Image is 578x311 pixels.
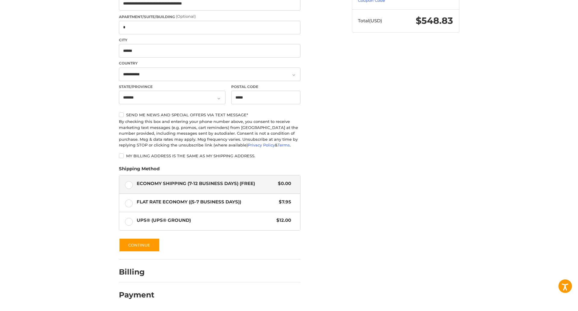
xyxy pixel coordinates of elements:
label: Country [119,61,300,66]
button: Continue [119,238,160,252]
span: $12.00 [274,217,291,224]
small: (Optional) [176,14,196,19]
span: $548.83 [416,15,453,26]
h2: Billing [119,267,154,277]
a: Terms [278,143,290,147]
label: City [119,37,300,43]
label: Apartment/Suite/Building [119,14,300,20]
label: Postal Code [231,84,300,90]
span: UPS® (UPS® Ground) [137,217,274,224]
a: Privacy Policy [248,143,275,147]
span: Total (USD) [358,18,382,24]
div: By checking this box and entering your phone number above, you consent to receive marketing text ... [119,119,300,148]
span: Flat Rate Economy ((5-7 Business Days)) [137,199,276,206]
span: $0.00 [275,180,291,187]
legend: Shipping Method [119,165,160,175]
label: My billing address is the same as my shipping address. [119,153,300,158]
label: Send me news and special offers via text message* [119,112,300,117]
span: Economy Shipping (7-12 Business Days) (Free) [137,180,275,187]
h2: Payment [119,290,154,300]
span: $7.95 [276,199,291,206]
label: State/Province [119,84,225,90]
